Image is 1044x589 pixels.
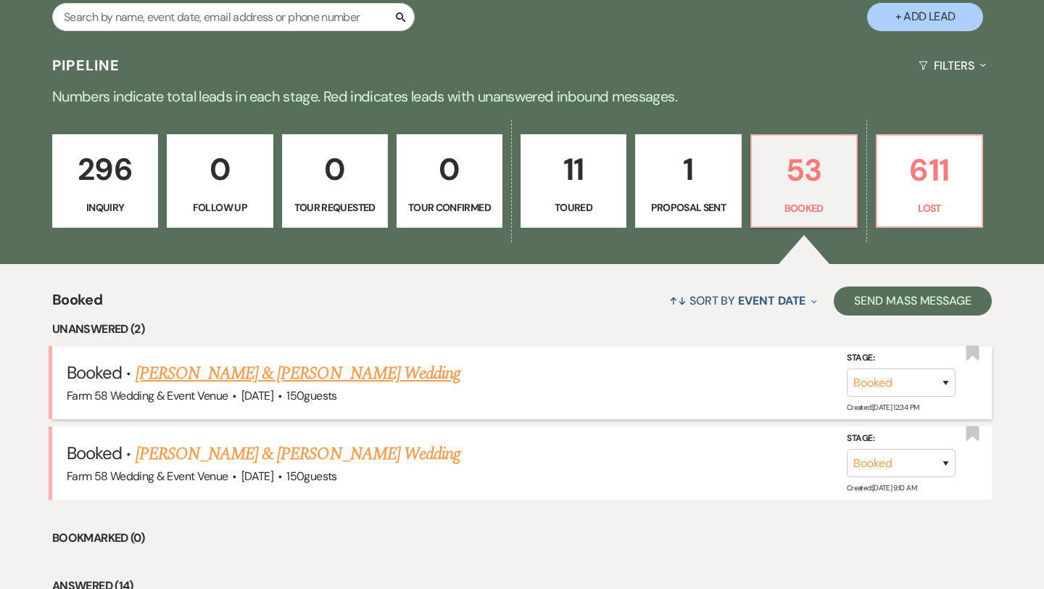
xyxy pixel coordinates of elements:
[876,134,983,228] a: 611Lost
[761,200,848,216] p: Booked
[176,199,263,215] p: Follow Up
[167,134,273,228] a: 0Follow Up
[406,145,493,194] p: 0
[847,483,916,493] span: Created: [DATE] 9:10 AM
[62,199,149,215] p: Inquiry
[291,145,378,194] p: 0
[52,55,120,75] h3: Pipeline
[886,200,973,216] p: Lost
[241,388,273,403] span: [DATE]
[645,199,732,215] p: Proposal Sent
[397,134,502,228] a: 0Tour Confirmed
[847,431,956,447] label: Stage:
[176,145,263,194] p: 0
[67,361,122,384] span: Booked
[291,199,378,215] p: Tour Requested
[530,199,617,215] p: Toured
[738,293,805,308] span: Event Date
[52,320,992,339] li: Unanswered (2)
[286,469,336,484] span: 150 guests
[286,388,336,403] span: 150 guests
[282,134,388,228] a: 0Tour Requested
[521,134,626,228] a: 11Toured
[913,46,992,85] button: Filters
[67,388,228,403] span: Farm 58 Wedding & Event Venue
[645,145,732,194] p: 1
[67,469,228,484] span: Farm 58 Wedding & Event Venue
[663,281,823,320] button: Sort By Event Date
[834,287,992,316] button: Send Mass Message
[241,469,273,484] span: [DATE]
[136,361,460,387] a: [PERSON_NAME] & [PERSON_NAME] Wedding
[52,529,992,548] li: Bookmarked (0)
[847,403,919,412] span: Created: [DATE] 12:34 PM
[62,145,149,194] p: 296
[867,3,983,31] button: + Add Lead
[406,199,493,215] p: Tour Confirmed
[761,146,848,194] p: 53
[67,442,122,464] span: Booked
[530,145,617,194] p: 11
[669,293,687,308] span: ↑↓
[52,289,102,320] span: Booked
[52,3,415,31] input: Search by name, event date, email address or phone number
[886,146,973,194] p: 611
[635,134,741,228] a: 1Proposal Sent
[750,134,858,228] a: 53Booked
[52,134,158,228] a: 296Inquiry
[847,350,956,366] label: Stage:
[136,441,460,467] a: [PERSON_NAME] & [PERSON_NAME] Wedding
